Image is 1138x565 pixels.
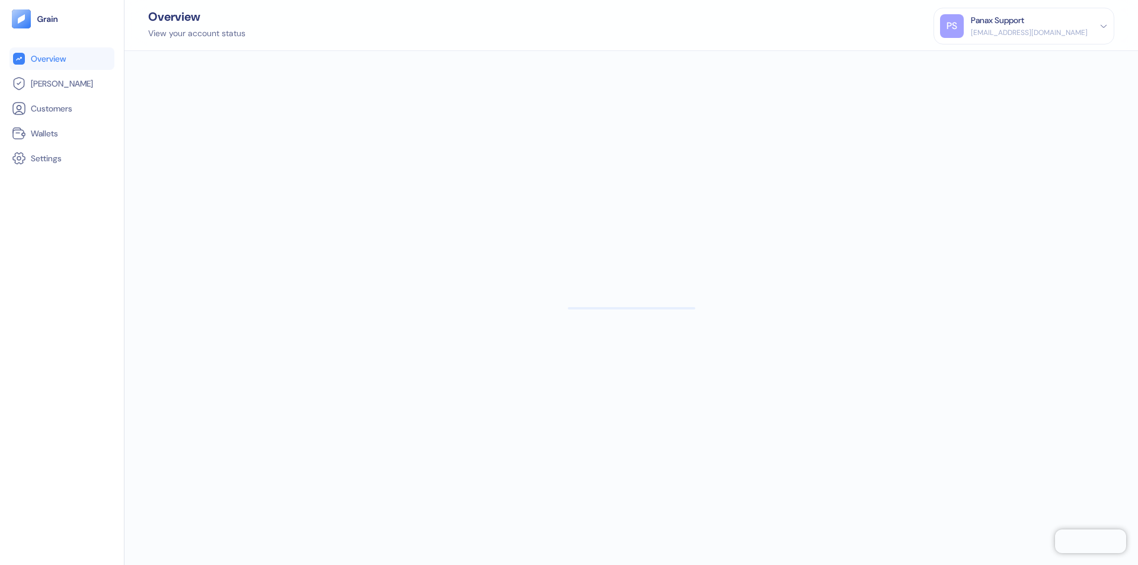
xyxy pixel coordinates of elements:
[12,101,112,116] a: Customers
[12,126,112,141] a: Wallets
[940,14,964,38] div: PS
[971,27,1088,38] div: [EMAIL_ADDRESS][DOMAIN_NAME]
[31,152,62,164] span: Settings
[31,53,66,65] span: Overview
[37,15,59,23] img: logo
[148,11,245,23] div: Overview
[12,9,31,28] img: logo-tablet-V2.svg
[31,127,58,139] span: Wallets
[148,27,245,40] div: View your account status
[1055,529,1126,553] iframe: Chatra live chat
[31,78,93,90] span: [PERSON_NAME]
[12,151,112,165] a: Settings
[12,76,112,91] a: [PERSON_NAME]
[31,103,72,114] span: Customers
[12,52,112,66] a: Overview
[971,14,1024,27] div: Panax Support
